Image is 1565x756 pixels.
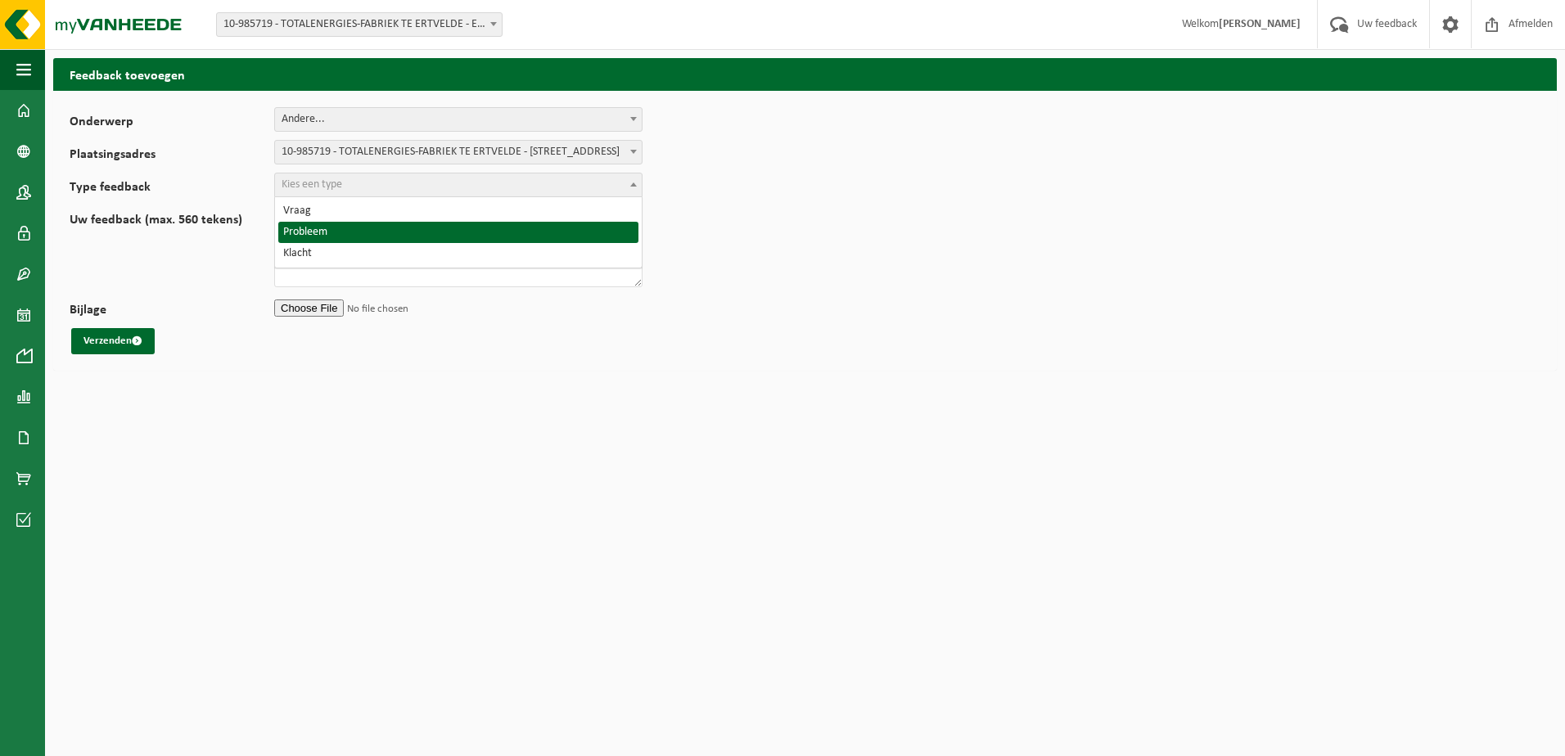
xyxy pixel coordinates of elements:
li: Klacht [278,243,638,264]
span: Andere... [275,108,642,131]
span: Andere... [274,107,643,132]
h2: Feedback toevoegen [53,58,1557,90]
label: Type feedback [70,181,274,197]
li: Vraag [278,200,638,222]
span: 10-985719 - TOTALENERGIES-FABRIEK TE ERTVELDE - BOMBARDEMENTSTRAAT 15 - ERTVELDE [274,140,643,164]
label: Plaatsingsadres [70,148,274,164]
span: Kies een type [282,178,342,191]
label: Uw feedback (max. 560 tekens) [70,214,274,287]
li: Probleem [278,222,638,243]
button: Verzenden [71,328,155,354]
strong: [PERSON_NAME] [1219,18,1301,30]
span: 10-985719 - TOTALENERGIES-FABRIEK TE ERTVELDE - ERTVELDE [216,12,503,37]
label: Bijlage [70,304,274,320]
span: 10-985719 - TOTALENERGIES-FABRIEK TE ERTVELDE - ERTVELDE [217,13,502,36]
span: 10-985719 - TOTALENERGIES-FABRIEK TE ERTVELDE - BOMBARDEMENTSTRAAT 15 - ERTVELDE [275,141,642,164]
label: Onderwerp [70,115,274,132]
